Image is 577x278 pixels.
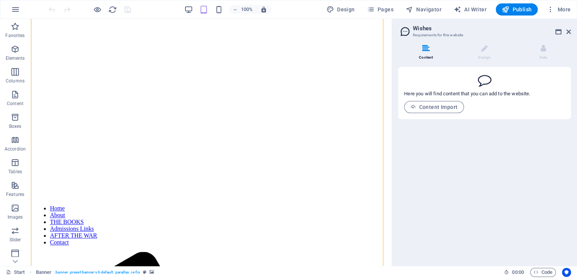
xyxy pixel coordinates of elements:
p: Elements [6,55,25,61]
p: Images [8,214,23,220]
button: Code [530,268,556,277]
p: Favorites [5,33,25,39]
button: Content Import [404,101,464,113]
i: Reload page [108,5,117,14]
button: More [544,3,574,16]
button: AI Writer [451,3,490,16]
span: 00 00 [512,268,524,277]
li: Content [398,45,457,61]
button: Pages [364,3,396,16]
p: Tables [8,169,22,175]
span: Publish [502,6,532,13]
span: . banner .preset-banner-v3-default .parallax .ie-fix [54,268,140,277]
span: Content Import [411,104,457,110]
a: Click to cancel selection. Double-click to open Pages [6,268,25,277]
i: This element is a customizable preset [143,270,146,274]
p: Here you will find content that you can add to the website. [404,90,530,97]
p: Content [7,101,23,107]
h2: Wishes [413,25,571,32]
li: Data [515,45,571,61]
span: Design [327,6,355,13]
nav: breadcrumb [36,268,154,277]
button: Usercentrics [562,268,571,277]
li: Design [457,45,515,61]
button: Publish [496,3,538,16]
h3: Requirements for this website [413,32,556,39]
button: 100% [229,5,256,14]
i: On resize automatically adjust zoom level to fit chosen device. [260,6,267,13]
button: Design [323,3,358,16]
span: : [517,269,518,275]
i: This element contains a background [149,270,154,274]
p: Columns [6,78,25,84]
p: Features [6,191,24,197]
span: Code [533,268,552,277]
h6: 100% [241,5,253,14]
span: Click to select. Double-click to edit [36,268,52,277]
button: Navigator [403,3,445,16]
p: Slider [9,237,21,243]
p: Accordion [5,146,26,152]
span: More [547,6,571,13]
span: Pages [367,6,393,13]
span: Navigator [406,6,442,13]
button: reload [108,5,117,14]
p: Boxes [9,123,22,129]
span: AI Writer [454,6,487,13]
h6: Session time [504,268,524,277]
